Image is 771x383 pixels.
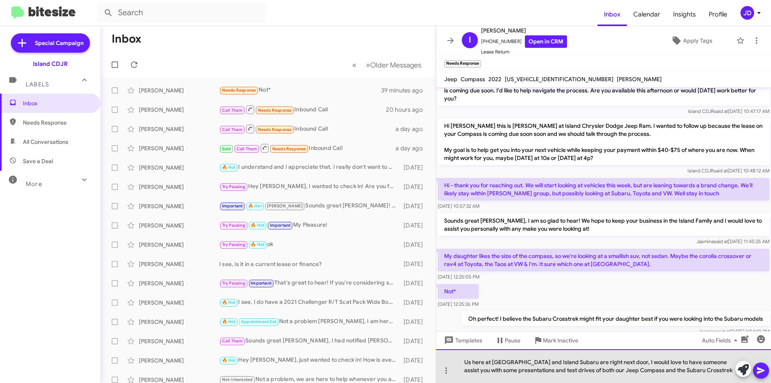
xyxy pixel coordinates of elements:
[734,6,762,20] button: JD
[702,3,734,26] a: Profile
[361,57,426,73] button: Next
[438,75,769,106] p: Hi [PERSON_NAME] this is [PERSON_NAME] at Island Chrysler Dodge Jeep Ram. As you know, the lease ...
[139,337,219,345] div: [PERSON_NAME]
[683,33,712,48] span: Apply Tags
[527,333,585,348] button: Mark Inactive
[219,298,400,307] div: I see, I do have a 2021 Challenger R/T Scat Pack Wide Body at around $47,000 but I will keep my e...
[740,6,754,20] div: JD
[598,3,627,26] a: Inbox
[400,202,429,210] div: [DATE]
[222,281,245,286] span: Try Pausing
[469,34,471,47] span: I
[348,57,426,73] nav: Page navigation example
[241,319,276,324] span: Appointment Set
[370,61,421,70] span: Older Messages
[396,125,429,133] div: a day ago
[23,138,68,146] span: All Conversations
[543,333,578,348] span: Mark Inactive
[219,143,396,153] div: Inbound Call
[438,249,769,271] p: My daughter likes the size of the compass, so we're looking at a smallish suv, not sedan. Maybe t...
[251,242,264,247] span: 🔥 Hot
[698,328,769,334] span: Jasmina [DATE] 1:04:10 PM
[219,317,400,326] div: Not a problem [PERSON_NAME], I am here to help whenever you are ready!
[267,203,303,209] span: [PERSON_NAME]
[400,279,429,287] div: [DATE]
[272,146,306,152] span: Needs Response
[714,238,728,244] span: said at
[139,106,219,114] div: [PERSON_NAME]
[23,99,91,107] span: Inbox
[219,336,400,346] div: Sounds great [PERSON_NAME], I had notified [PERSON_NAME]. Was he able to reach you?
[489,333,527,348] button: Pause
[139,221,219,229] div: [PERSON_NAME]
[35,39,84,47] span: Special Campaign
[139,202,219,210] div: [PERSON_NAME]
[714,108,728,114] span: said at
[139,164,219,172] div: [PERSON_NAME]
[139,260,219,268] div: [PERSON_NAME]
[97,3,266,23] input: Search
[436,349,771,383] div: Us here at [GEOGRAPHIC_DATA] and Island Subaru are right next door, I would love to have someone ...
[219,163,400,172] div: I understand and I appreciate that. I really don't want to mislead you in any way an I appreciate...
[438,301,479,307] span: [DATE] 12:25:26 PM
[400,164,429,172] div: [DATE]
[438,203,479,209] span: [DATE] 10:57:32 AM
[400,337,429,345] div: [DATE]
[222,146,231,152] span: Sold
[139,241,219,249] div: [PERSON_NAME]
[251,223,264,228] span: 🔥 Hot
[222,203,243,209] span: Important
[462,311,769,326] p: Oh perfect! I believe the Subaru Crosstrek might fit your daughter best if you were looking into ...
[219,201,400,211] div: Sounds great [PERSON_NAME]! Sorry for the delayed responses its been a busy weekend here! Let me ...
[222,358,236,363] span: 🔥 Hot
[716,328,730,334] span: said at
[714,168,728,174] span: said at
[438,178,769,201] p: Hi - thank you for reaching out. We will start looking at vehicles this week, but are leaning tow...
[443,333,482,348] span: Templates
[219,124,396,134] div: Inbound Call
[702,333,740,348] span: Auto Fields
[270,223,291,228] span: Important
[400,299,429,307] div: [DATE]
[222,300,236,305] span: 🔥 Hot
[23,119,91,127] span: Needs Response
[436,333,489,348] button: Templates
[222,108,243,113] span: Call Them
[696,333,747,348] button: Auto Fields
[219,240,400,249] div: ok
[352,60,357,70] span: «
[112,33,141,45] h1: Inbox
[366,60,370,70] span: »
[23,157,53,165] span: Save a Deal
[237,146,257,152] span: Call Them
[505,76,614,83] span: [US_VEHICLE_IDENTIFICATION_NUMBER]
[650,33,732,48] button: Apply Tags
[219,182,400,191] div: Hey [PERSON_NAME], I wanted to check in! Are you free [DATE] to look at our Kia Sportage?
[505,333,520,348] span: Pause
[444,76,457,83] span: Jeep
[400,183,429,191] div: [DATE]
[438,119,769,165] p: Hi [PERSON_NAME] this is [PERSON_NAME] at Island Chrysler Dodge Jeep Ram. I wanted to follow up b...
[139,318,219,326] div: [PERSON_NAME]
[687,168,769,174] span: Island CDJR [DATE] 10:48:12 AM
[219,279,400,288] div: That's great to hear! If you're considering selling, we’d love to discuss the details further. Wh...
[222,377,253,382] span: Not-Interested
[667,3,702,26] a: Insights
[400,241,429,249] div: [DATE]
[627,3,667,26] a: Calendar
[400,221,429,229] div: [DATE]
[461,76,485,83] span: Compass
[219,221,400,230] div: My Pleasure!
[139,279,219,287] div: [PERSON_NAME]
[222,88,256,93] span: Needs Response
[139,183,219,191] div: [PERSON_NAME]
[525,35,567,48] a: Open in CRM
[222,127,243,132] span: Call Them
[251,281,271,286] span: Important
[400,356,429,365] div: [DATE]
[438,213,769,236] p: Sounds great [PERSON_NAME], I am so glad to hear! We hope to keep your business in the Island Fam...
[139,125,219,133] div: [PERSON_NAME]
